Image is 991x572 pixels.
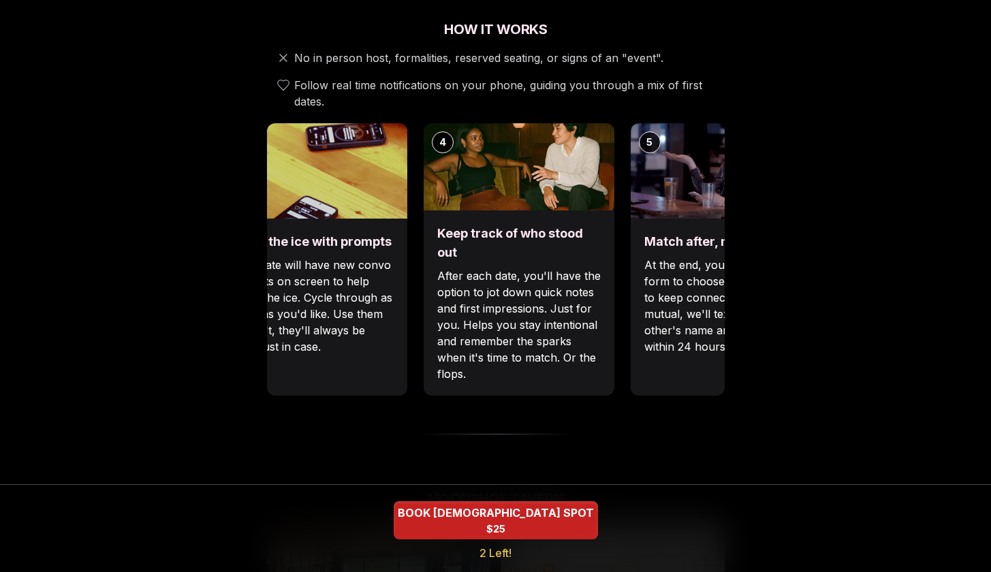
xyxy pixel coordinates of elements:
[267,20,725,39] h2: How It Works
[394,501,598,539] button: BOOK BISEXUAL SPOT - 2 Left!
[631,123,821,219] img: Match after, not during
[644,257,808,355] p: At the end, you'll get a match form to choose who you'd like to keep connecting with. If it's mut...
[479,545,512,561] span: 2 Left!
[294,77,719,110] span: Follow real time notifications on your phone, guiding you through a mix of first dates.
[230,257,394,355] p: Each date will have new convo prompts on screen to help break the ice. Cycle through as many as y...
[294,50,663,66] span: No in person host, formalities, reserved seating, or signs of an "event".
[639,131,661,153] div: 5
[644,232,808,251] h3: Match after, not during
[230,232,394,251] h3: Break the ice with prompts
[395,505,597,521] span: BOOK [DEMOGRAPHIC_DATA] SPOT
[432,131,454,153] div: 4
[437,224,601,262] h3: Keep track of who stood out
[437,268,601,382] p: After each date, you'll have the option to jot down quick notes and first impressions. Just for y...
[217,123,407,219] img: Break the ice with prompts
[424,123,614,210] img: Keep track of who stood out
[486,522,505,536] span: $25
